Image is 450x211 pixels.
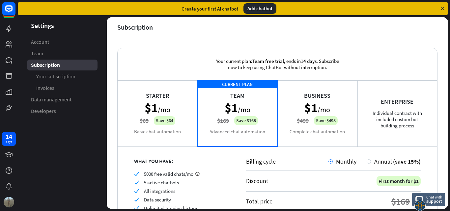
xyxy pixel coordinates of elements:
span: All integrations [144,188,175,194]
a: Account [27,37,98,47]
span: Developers [31,108,56,115]
div: WHAT YOU HAVE: [134,158,230,164]
div: Discount [246,177,268,185]
button: Open LiveChat chat widget [5,3,25,22]
a: 14 days [2,132,16,146]
div: Your current plan: , ends in . Subscribe now to keep using ChatBot without interruption. [207,48,348,80]
a: Invoices [27,83,98,93]
i: check [134,171,139,176]
span: 5 active chatbots [144,179,179,186]
span: Account [31,39,49,45]
header: Settings [18,21,107,30]
span: Team free trial [252,58,284,64]
span: Team [31,50,43,57]
i: check [134,189,139,194]
span: Monthly [336,158,356,165]
div: Total price [246,198,272,205]
div: $169 [391,196,410,207]
span: Chat with [426,194,442,200]
div: Add chatbot [243,3,276,14]
span: Annual [374,158,392,165]
a: Your subscription [27,71,98,82]
span: 5000 free valid chats/mo [144,171,193,177]
a: Team [27,48,98,59]
div: Create your first AI chatbot [182,6,238,12]
i: check [134,197,139,202]
a: Developers [27,106,98,117]
span: Invoices [36,85,54,92]
div: $1 [411,196,421,207]
span: (save 15%) [393,158,421,165]
span: Subscription [31,62,60,68]
a: Data management [27,94,98,105]
span: Your subscription [36,73,75,80]
div: Subscription [117,23,153,31]
div: days [6,140,12,144]
span: 14 days [301,58,317,64]
span: Data management [31,96,71,103]
i: check [134,206,139,211]
span: Data security [144,197,171,203]
div: First month for $1 [377,176,421,186]
span: support [426,198,442,204]
div: 14 [6,134,12,140]
i: check [134,180,139,185]
div: Billing cycle [246,158,328,165]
